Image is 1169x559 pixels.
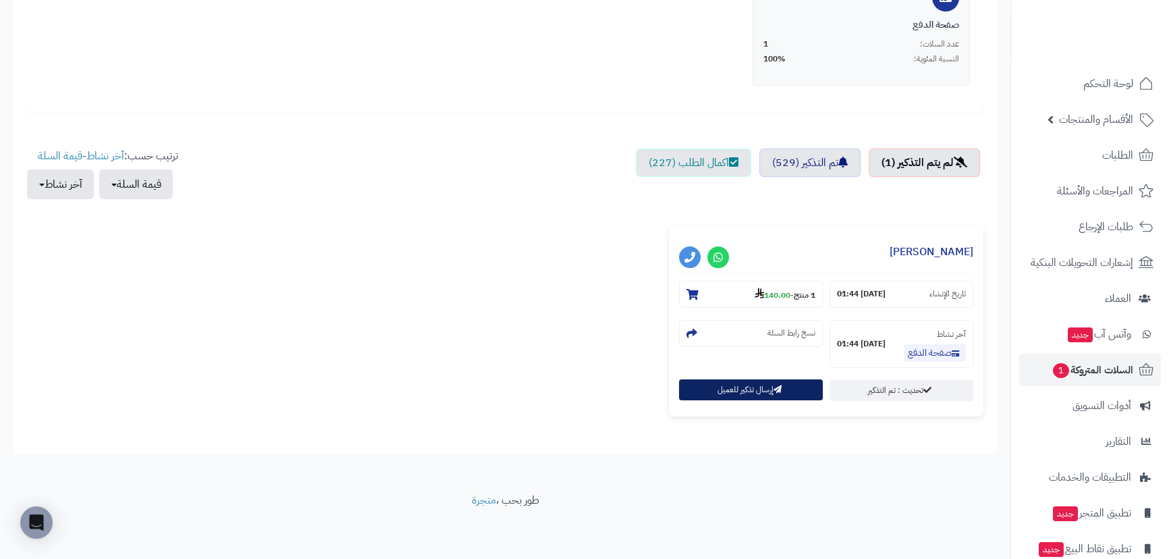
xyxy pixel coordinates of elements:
small: نسخ رابط السلة [767,327,815,339]
span: إشعارات التحويلات البنكية [1031,253,1133,272]
span: 1 [1053,363,1069,378]
small: - [755,288,815,301]
a: [PERSON_NAME] [890,244,973,260]
a: اكمال الطلب (227) [636,149,751,177]
a: تطبيق المتجرجديد [1019,497,1161,529]
a: التقارير [1019,425,1161,458]
span: التطبيقات والخدمات [1049,468,1131,487]
button: آخر نشاط [27,169,94,199]
a: التطبيقات والخدمات [1019,461,1161,494]
span: السلات المتروكة [1052,361,1133,379]
span: 100% [763,53,786,65]
small: آخر نشاط [937,328,966,340]
span: تطبيق نقاط البيع [1037,539,1131,558]
span: وآتس آب [1066,325,1131,344]
span: عدد السلات: [920,38,959,50]
section: 1 منتج-140.00 [679,281,823,308]
strong: [DATE] 01:44 [837,338,886,350]
span: التقارير [1106,432,1131,451]
span: النسبة المئوية: [914,53,959,65]
div: صفحة الدفع [763,18,959,32]
span: 1 [763,38,768,50]
span: الأقسام والمنتجات [1059,110,1133,129]
a: لوحة التحكم [1019,68,1161,100]
a: العملاء [1019,282,1161,315]
span: جديد [1068,327,1093,342]
section: نسخ رابط السلة [679,320,823,347]
a: تحديث : تم التذكير [830,380,973,401]
span: جديد [1039,542,1064,557]
a: تم التذكير (529) [759,149,861,177]
a: صفحة الدفع [904,344,966,362]
a: الطلبات [1019,139,1161,171]
a: طلبات الإرجاع [1019,211,1161,243]
a: آخر نشاط [86,148,124,164]
a: السلات المتروكة1 [1019,354,1161,386]
a: إشعارات التحويلات البنكية [1019,246,1161,279]
strong: 1 منتج [794,289,815,301]
a: وآتس آبجديد [1019,318,1161,350]
a: متجرة [472,492,496,508]
a: المراجعات والأسئلة [1019,175,1161,207]
div: Open Intercom Messenger [20,506,53,539]
strong: 140.00 [755,289,790,301]
a: قيمة السلة [38,148,82,164]
span: أدوات التسويق [1072,396,1131,415]
a: لم يتم التذكير (1) [869,149,980,177]
button: إرسال تذكير للعميل [679,379,823,400]
span: المراجعات والأسئلة [1057,182,1133,201]
strong: [DATE] 01:44 [837,288,886,300]
span: الطلبات [1102,146,1133,165]
span: العملاء [1105,289,1131,308]
button: قيمة السلة [99,169,173,199]
span: لوحة التحكم [1083,74,1133,93]
span: جديد [1053,506,1078,521]
a: أدوات التسويق [1019,390,1161,422]
ul: ترتيب حسب: - [27,149,178,199]
span: تطبيق المتجر [1052,504,1131,523]
span: طلبات الإرجاع [1079,217,1133,236]
small: تاريخ الإنشاء [929,288,966,300]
